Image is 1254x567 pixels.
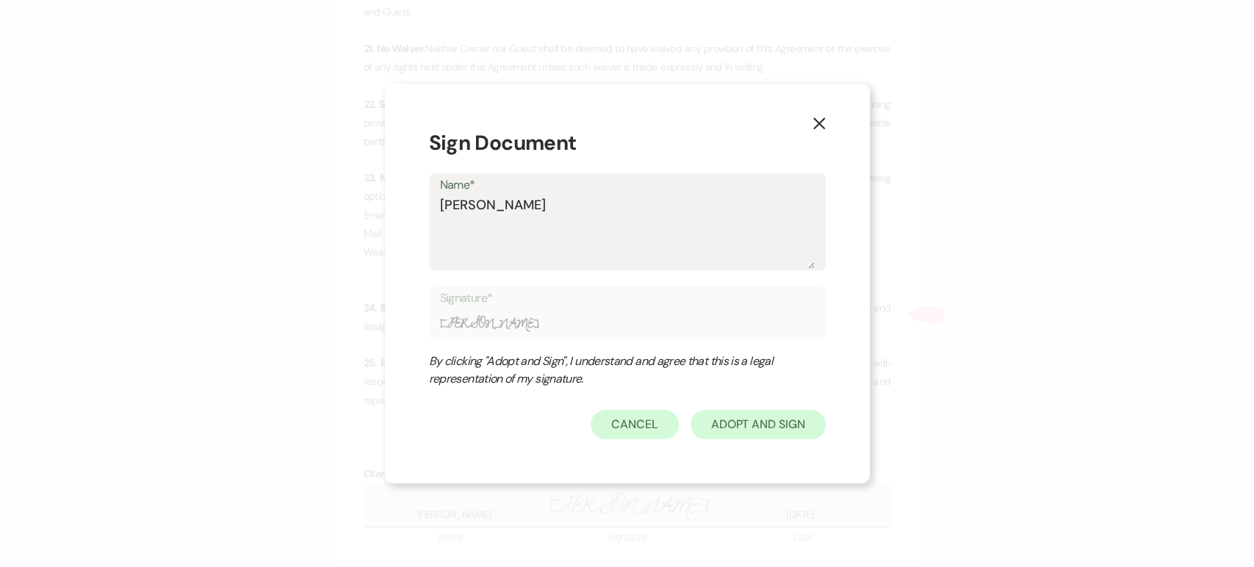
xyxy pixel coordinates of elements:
[440,195,815,269] textarea: [PERSON_NAME]
[429,128,826,159] h1: Sign Document
[429,353,796,388] div: By clicking "Adopt and Sign", I understand and agree that this is a legal representation of my si...
[440,175,815,196] label: Name*
[440,288,815,309] label: Signature*
[591,410,679,439] button: Cancel
[691,410,826,439] button: Adopt And Sign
